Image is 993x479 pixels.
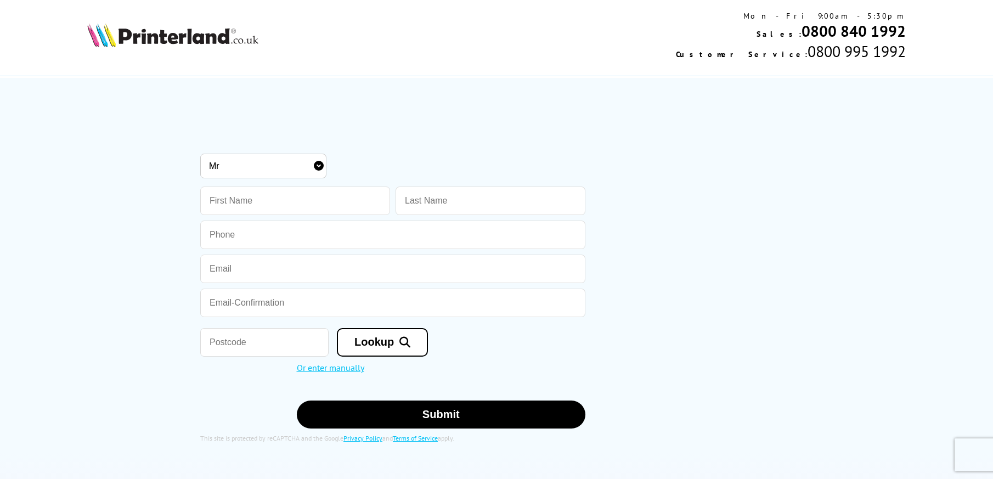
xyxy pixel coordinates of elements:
input: First Name [200,187,390,215]
input: Last Name [396,187,585,215]
input: Email-Confirmation [200,289,585,317]
div: Mon - Fri 9:00am - 5:30pm [676,11,906,21]
span: 0800 995 1992 [808,41,906,61]
input: Phone [200,221,585,249]
div: This site is protected by reCAPTCHA and the Google and apply. [200,434,585,442]
span: Sales: [757,29,802,39]
input: Postcode [200,328,329,357]
a: 0800 840 1992 [802,21,906,41]
a: Privacy Policy [343,434,382,442]
input: Email [200,255,585,283]
a: Terms of Service [393,434,438,442]
button: Lookup [337,328,428,357]
img: Printerland Logo [87,23,258,47]
span: Customer Service: [676,49,808,59]
button: Submit [297,401,586,429]
a: Or enter manually [297,362,364,373]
